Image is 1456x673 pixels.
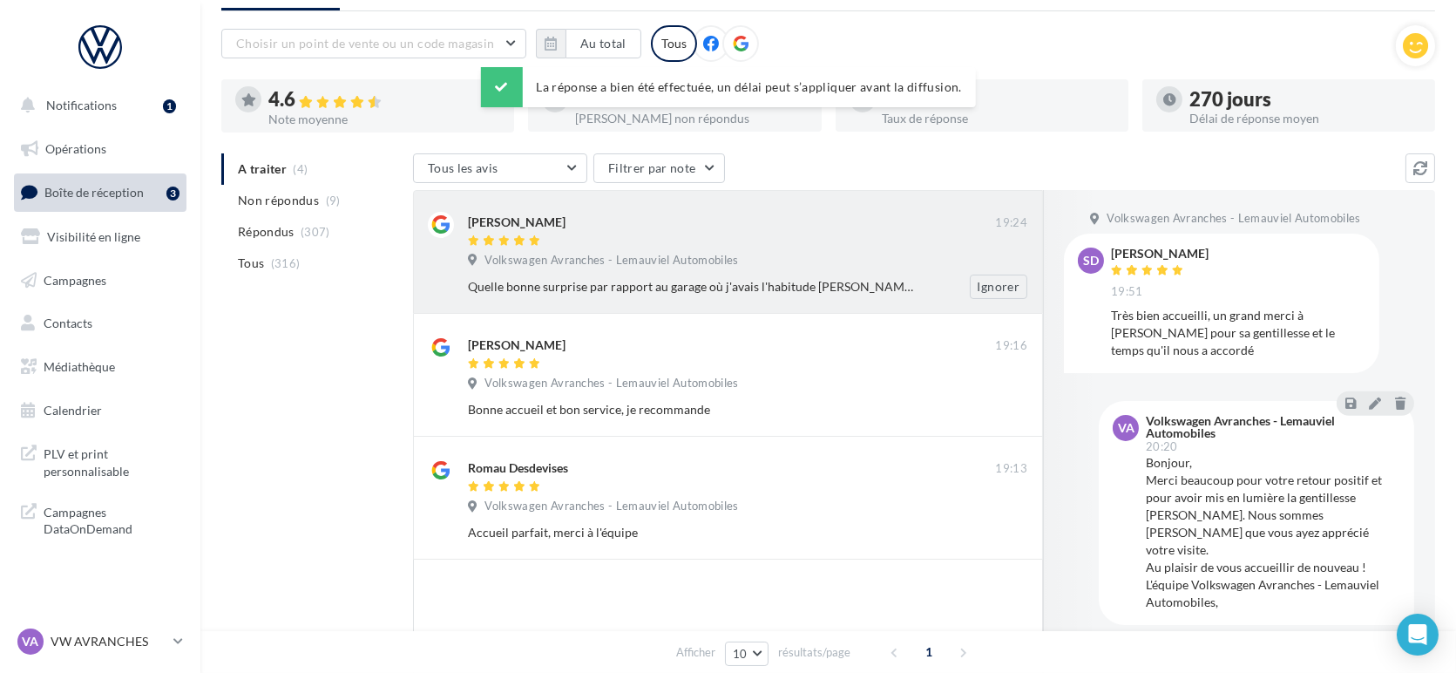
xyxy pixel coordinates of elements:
[565,29,641,58] button: Au total
[44,500,179,538] span: Campagnes DataOnDemand
[1146,441,1178,452] span: 20:20
[10,173,190,211] a: Boîte de réception3
[44,403,102,418] span: Calendrier
[268,113,500,126] div: Note moyenne
[44,316,92,330] span: Contacts
[468,336,565,354] div: [PERSON_NAME]
[995,461,1027,477] span: 19:13
[593,153,725,183] button: Filtrer par note
[10,349,190,385] a: Médiathèque
[44,442,179,479] span: PLV et print personnalisable
[428,160,498,175] span: Tous les avis
[883,90,1114,109] div: 98 %
[778,644,850,661] span: résultats/page
[10,305,190,342] a: Contacts
[23,633,39,650] span: VA
[10,87,183,124] button: Notifications 1
[480,67,975,107] div: La réponse a bien été effectuée, un délai peut s’appliquer avant la diffusion.
[10,435,190,486] a: PLV et print personnalisable
[14,625,186,658] a: VA VW AVRANCHES
[995,215,1027,231] span: 19:24
[268,90,500,110] div: 4.6
[484,376,738,391] span: Volkswagen Avranches - Lemauviel Automobiles
[1146,415,1397,439] div: Volkswagen Avranches - Lemauviel Automobiles
[44,272,106,287] span: Campagnes
[468,278,914,296] div: Quelle bonne surprise par rapport au garage où j'avais l'habitude [PERSON_NAME] fermé pour cause ...
[238,223,295,241] span: Répondus
[10,262,190,299] a: Campagnes
[536,29,641,58] button: Au total
[1397,614,1439,656] div: Open Intercom Messenger
[1189,112,1421,125] div: Délai de réponse moyen
[166,187,179,201] div: 3
[468,524,914,541] div: Accueil parfait, merci à l'équipe
[10,392,190,429] a: Calendrier
[651,25,697,62] div: Tous
[271,256,301,270] span: (316)
[484,253,738,269] span: Volkswagen Avranches - Lemauviel Automobiles
[238,192,319,209] span: Non répondus
[1189,90,1421,109] div: 270 jours
[484,499,738,514] span: Volkswagen Avranches - Lemauviel Automobiles
[47,229,140,244] span: Visibilité en ligne
[10,219,190,255] a: Visibilité en ligne
[44,185,144,200] span: Boîte de réception
[468,401,914,418] div: Bonne accueil et bon service, je recommande
[413,153,587,183] button: Tous les avis
[1111,284,1143,300] span: 19:51
[1111,248,1209,260] div: [PERSON_NAME]
[51,633,166,650] p: VW AVRANCHES
[915,638,943,666] span: 1
[221,29,526,58] button: Choisir un point de vente ou un code magasin
[1118,419,1134,437] span: VA
[10,493,190,545] a: Campagnes DataOnDemand
[326,194,341,207] span: (9)
[970,275,1027,299] button: Ignorer
[10,131,190,167] a: Opérations
[46,98,117,112] span: Notifications
[238,255,264,272] span: Tous
[883,112,1114,125] div: Taux de réponse
[676,644,715,661] span: Afficher
[1146,454,1400,611] div: Bonjour, Merci beaucoup pour votre retour positif et pour avoir mis en lumière la gentillesse [PE...
[725,642,769,666] button: 10
[301,225,330,239] span: (307)
[45,141,106,156] span: Opérations
[995,338,1027,354] span: 19:16
[1111,307,1365,359] div: Très bien accueilli, un grand merci à [PERSON_NAME] pour sa gentillesse et le temps qu'il nous a ...
[163,99,176,113] div: 1
[733,647,748,661] span: 10
[236,36,494,51] span: Choisir un point de vente ou un code magasin
[1107,211,1360,227] span: Volkswagen Avranches - Lemauviel Automobiles
[468,214,565,231] div: [PERSON_NAME]
[1083,252,1099,269] span: SD
[44,359,115,374] span: Médiathèque
[468,459,568,477] div: Romau Desdevises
